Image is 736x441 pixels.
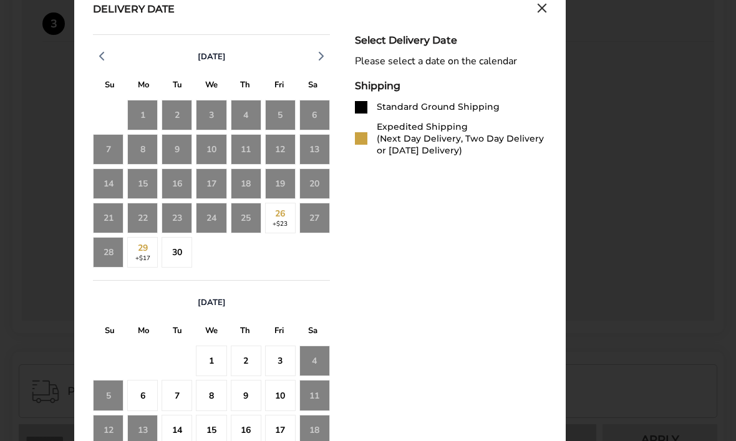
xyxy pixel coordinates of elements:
div: W [195,323,228,342]
div: S [296,77,330,97]
div: T [161,323,195,342]
button: [DATE] [193,52,231,63]
div: W [195,77,228,97]
div: S [93,77,127,97]
span: [DATE] [198,52,226,63]
div: Shipping [355,80,547,92]
button: Close calendar [537,4,547,17]
div: M [127,323,160,342]
div: Select Delivery Date [355,35,547,47]
div: F [262,323,296,342]
div: S [93,323,127,342]
div: T [161,77,195,97]
div: Delivery Date [93,4,175,17]
div: M [127,77,160,97]
div: Please select a date on the calendar [355,56,547,68]
div: T [228,323,262,342]
div: T [228,77,262,97]
span: [DATE] [198,298,226,309]
button: [DATE] [193,298,231,309]
div: Standard Ground Shipping [377,102,500,114]
div: Expedited Shipping (Next Day Delivery, Two Day Delivery or [DATE] Delivery) [377,122,547,157]
div: F [262,77,296,97]
div: S [296,323,330,342]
